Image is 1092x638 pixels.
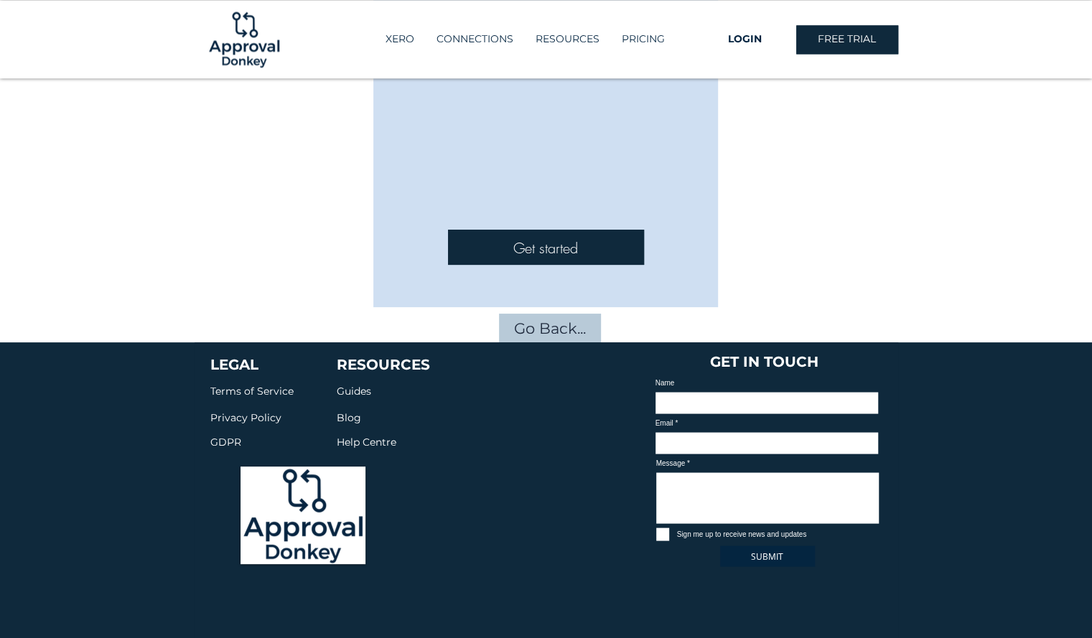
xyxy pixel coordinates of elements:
span: LOGIN [728,32,762,47]
span: GET IN TOUCH [710,352,818,370]
label: Name [655,379,878,386]
a: LOGIN [694,25,796,54]
span: Terms of Service [210,384,294,397]
span: FREE TRIAL [818,32,876,47]
a: PRICING [610,27,676,51]
label: Email [655,419,878,426]
span: Go Back... [514,317,586,338]
span: Sign me up to receive news and updates [677,530,807,538]
span: Guides [337,384,371,397]
img: Logo-01_edited.png [241,466,365,564]
button: SUBMIT [720,545,815,566]
span: SUBMIT [751,550,783,562]
span: Get started [513,238,578,258]
p: CONNECTIONS [429,27,521,51]
span: Privacy Policy [210,411,281,423]
a: XERO [374,27,425,51]
p: XERO [378,27,421,51]
a: CONNECTIONS [425,27,524,51]
a: Go Back... [499,314,601,342]
a: Terms of Service [210,383,294,397]
nav: Site [355,27,694,51]
a: GDPR [210,432,241,449]
p: PRICING [615,27,672,51]
span: Blog [337,411,361,423]
a: Blog [337,408,361,424]
div: RESOURCES [524,27,610,51]
span: Help Centre [337,435,396,448]
img: Logo-01.png [205,1,283,78]
label: Message [656,459,879,466]
p: RESOURCES [528,27,607,51]
a: LEGAL [210,355,258,372]
a: Help Centre [337,432,396,449]
a: Get started [448,230,644,265]
span: GDPR [210,435,241,448]
a: Privacy Policy [210,408,281,424]
a: FREE TRIAL [796,25,898,54]
a: Guides [337,381,371,398]
span: RESOURCES [337,355,430,372]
